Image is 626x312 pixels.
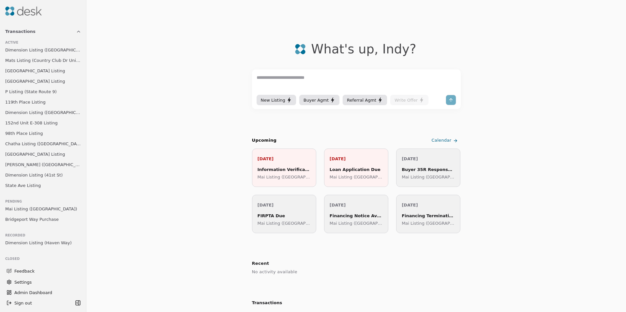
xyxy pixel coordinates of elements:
[402,212,455,219] div: Financing Termination Deadline
[396,149,460,187] a: [DATE]Buyer 35R Response DueMai Listing ([GEOGRAPHIC_DATA])
[258,174,311,180] p: Mai Listing ([GEOGRAPHIC_DATA])
[1,25,85,37] button: Transactions
[252,268,461,276] div: No activity available
[258,166,311,173] div: Information Verification Ends
[252,137,277,144] h2: Upcoming
[5,206,77,212] span: Mai Listing ([GEOGRAPHIC_DATA])
[5,216,59,223] span: Bridgeport Way Purchase
[5,57,81,64] span: Mats Listing (Country Club Dr Unit #A205)
[14,268,77,275] span: Feedback
[5,7,42,16] img: Desk
[4,277,82,287] button: Settings
[5,40,81,45] div: Active
[258,212,311,219] div: FIRPTA Due
[5,130,43,137] span: 98th Place Listing
[257,95,296,105] button: New Listing
[402,155,455,162] p: [DATE]
[330,202,383,208] p: [DATE]
[402,202,455,208] p: [DATE]
[5,109,81,116] span: Dimension Listing ([GEOGRAPHIC_DATA] #E-308)
[252,149,316,187] a: [DATE]Information Verification EndsMai Listing ([GEOGRAPHIC_DATA])
[5,239,72,246] span: Dimension Listing (Haven Way)
[5,99,46,106] span: 119th Place Listing
[343,95,387,105] button: Referral Agmt
[431,137,451,144] span: Calendar
[330,220,383,227] p: Mai Listing ([GEOGRAPHIC_DATA])
[330,166,383,173] div: Loan Application Due
[330,155,383,162] p: [DATE]
[5,233,81,238] div: Recorded
[430,135,460,146] a: Calendar
[252,195,316,233] a: [DATE]FIRPTA DueMai Listing ([GEOGRAPHIC_DATA])
[330,174,383,180] p: Mai Listing ([GEOGRAPHIC_DATA])
[304,97,329,104] span: Buyer Agmt
[396,195,460,233] a: [DATE]Financing Termination DeadlineMai Listing ([GEOGRAPHIC_DATA])
[5,67,65,74] span: [GEOGRAPHIC_DATA] Listing
[3,265,81,277] button: Feedback
[14,300,32,306] span: Sign out
[14,279,32,286] span: Settings
[295,44,306,55] img: logo
[402,166,455,173] div: Buyer 35R Response Due
[252,259,461,268] h2: Recent
[5,161,81,168] span: [PERSON_NAME] ([GEOGRAPHIC_DATA])
[299,95,339,105] button: Buyer Agmt
[330,212,383,219] div: Financing Notice Available
[5,140,81,147] span: Chatha Listing ([GEOGRAPHIC_DATA])
[5,88,57,95] span: P Listing (State Route 9)
[5,172,63,178] span: Dimension Listing (41st St)
[261,97,292,104] div: New Listing
[347,97,376,104] span: Referral Agmt
[5,28,36,35] span: Transactions
[5,120,58,126] span: 152nd Unit E-308 Listing
[324,195,388,233] a: [DATE]Financing Notice AvailableMai Listing ([GEOGRAPHIC_DATA])
[5,199,81,204] div: Pending
[4,298,73,308] button: Sign out
[324,149,388,187] a: [DATE]Loan Application DueMai Listing ([GEOGRAPHIC_DATA])
[5,182,41,189] span: State Ave Listing
[258,155,311,162] p: [DATE]
[258,202,311,208] p: [DATE]
[258,220,311,227] p: Mai Listing ([GEOGRAPHIC_DATA])
[5,47,81,53] span: Dimension Listing ([GEOGRAPHIC_DATA])
[5,256,81,262] div: Closed
[252,300,461,306] h2: Transactions
[311,42,416,56] div: What's up , Indy ?
[14,289,80,296] span: Admin Dashboard
[402,220,455,227] p: Mai Listing ([GEOGRAPHIC_DATA])
[5,151,65,158] span: [GEOGRAPHIC_DATA] Listing
[4,287,82,298] button: Admin Dashboard
[5,78,65,85] span: [GEOGRAPHIC_DATA] Listing
[402,174,455,180] p: Mai Listing ([GEOGRAPHIC_DATA])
